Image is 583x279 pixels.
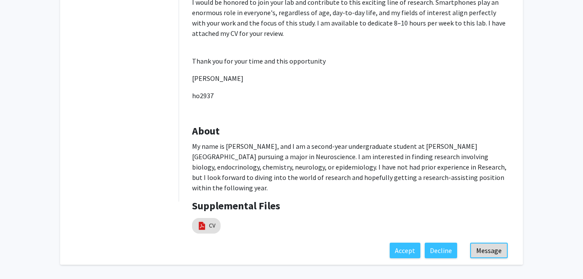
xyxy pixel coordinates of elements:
p: [PERSON_NAME] [192,73,510,83]
img: pdf_icon.png [197,221,207,231]
p: Thank you for your time and this opportunity [192,56,510,66]
p: ho2937 [192,90,510,101]
button: Message [470,243,508,258]
h4: Supplemental Files [192,200,510,212]
b: About [192,124,220,138]
iframe: Chat [6,240,37,273]
p: My name is [PERSON_NAME], and I am a second-year undergraduate student at [PERSON_NAME][GEOGRAPHI... [192,141,510,193]
button: Accept [390,243,420,258]
a: CV [209,221,215,230]
button: Decline [425,243,457,258]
